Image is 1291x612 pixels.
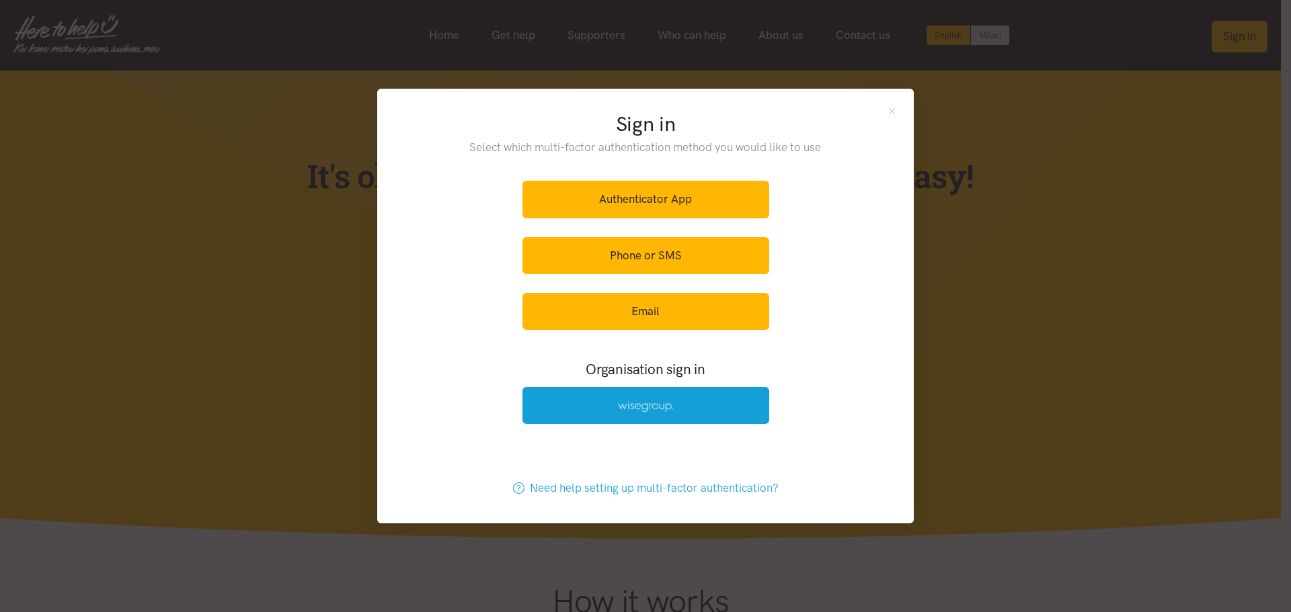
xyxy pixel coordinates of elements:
a: Email [522,293,769,330]
a: Phone or SMS [522,237,769,274]
p: Select which multi-factor authentication method you would like to use [442,138,849,157]
a: Authenticator App [522,181,769,218]
a: Need help setting up multi-factor authentication? [499,470,793,507]
img: Wise Group [618,401,673,412]
button: Close [886,105,898,116]
h3: Organisation sign in [485,359,806,379]
h2: Sign in [442,110,849,138]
